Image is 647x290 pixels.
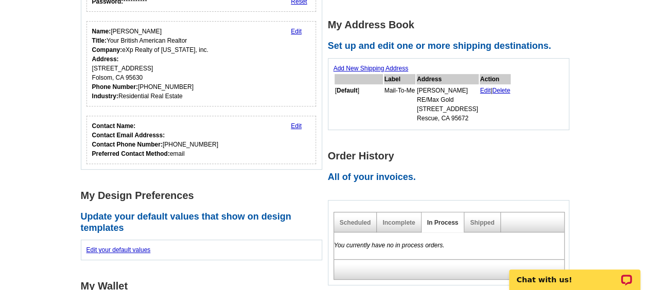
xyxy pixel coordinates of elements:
h2: Set up and edit one or more shipping destinations. [328,41,575,52]
a: Edit [291,28,302,35]
strong: Company: [92,46,123,53]
h2: All of your invoices. [328,172,575,183]
h1: My Design Preferences [81,190,328,201]
div: [PHONE_NUMBER] email [92,121,218,158]
b: Default [337,87,358,94]
strong: Name: [92,28,111,35]
a: Incomplete [382,219,415,226]
td: | [480,85,511,123]
a: Edit [291,122,302,130]
td: Mail-To-Me [384,85,415,123]
strong: Preferred Contact Method: [92,150,170,157]
th: Address [416,74,479,84]
h1: Order History [328,151,575,161]
a: Shipped [470,219,494,226]
a: Delete [492,87,510,94]
div: Your personal details. [86,21,317,106]
strong: Industry: [92,93,118,100]
em: You currently have no in process orders. [334,242,445,249]
h1: My Address Book [328,20,575,30]
a: Add New Shipping Address [334,65,408,72]
td: [ ] [335,85,383,123]
iframe: LiveChat chat widget [502,258,647,290]
th: Action [480,74,511,84]
strong: Phone Number: [92,83,138,90]
a: Edit your default values [86,246,151,253]
a: Edit [480,87,491,94]
strong: Address: [92,56,119,63]
td: [PERSON_NAME] RE/Max Gold [STREET_ADDRESS] Rescue, CA 95672 [416,85,479,123]
strong: Contact Email Addresss: [92,132,165,139]
a: Scheduled [340,219,371,226]
strong: Contact Name: [92,122,136,130]
a: In Process [427,219,459,226]
div: [PERSON_NAME] Your British American Realtor eXp Realty of [US_STATE], inc. [STREET_ADDRESS] Folso... [92,27,208,101]
th: Label [384,74,415,84]
h2: Update your default values that show on design templates [81,211,328,233]
div: Who should we contact regarding order issues? [86,116,317,164]
strong: Contact Phone Number: [92,141,163,148]
strong: Title: [92,37,107,44]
